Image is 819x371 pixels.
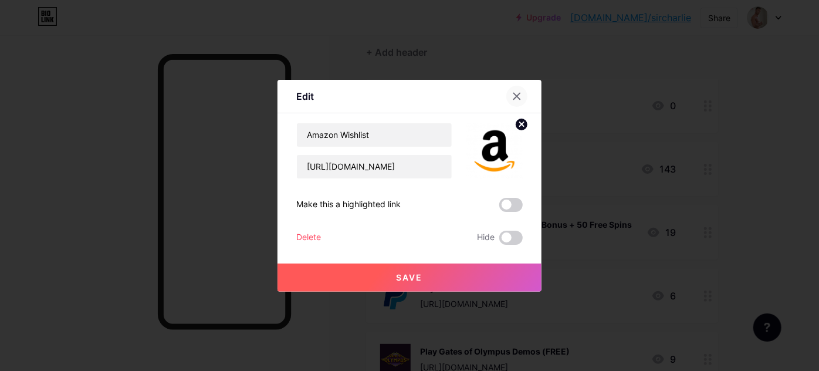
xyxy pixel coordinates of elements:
img: link_thumbnail [466,123,523,179]
span: Save [397,272,423,282]
input: URL [297,155,452,178]
div: Domain: [DOMAIN_NAME] [31,31,129,40]
div: Edit [296,89,314,103]
span: Hide [477,231,495,245]
input: Title [297,123,452,147]
img: tab_keywords_by_traffic_grey.svg [117,68,126,77]
div: Keywords by Traffic [130,69,198,77]
div: v 4.0.25 [33,19,57,28]
div: Make this a highlighted link [296,198,401,212]
button: Save [277,264,542,292]
img: tab_domain_overview_orange.svg [32,68,41,77]
img: website_grey.svg [19,31,28,40]
div: Delete [296,231,321,245]
div: Domain Overview [45,69,105,77]
img: logo_orange.svg [19,19,28,28]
